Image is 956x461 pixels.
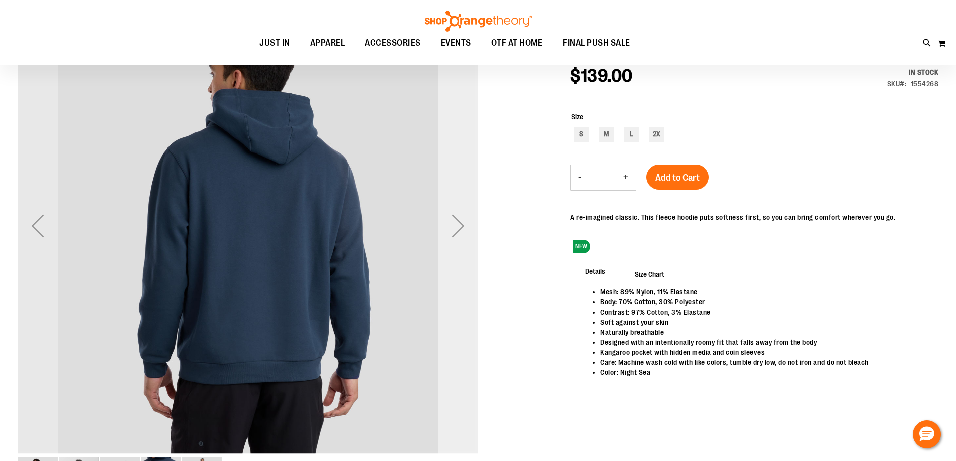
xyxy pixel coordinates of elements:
a: APPAREL [300,32,355,54]
span: OTF AT HOME [491,32,543,54]
div: S [574,127,589,142]
span: ACCESSORIES [365,32,421,54]
span: Add to Cart [655,172,700,183]
div: 2X [649,127,664,142]
li: Naturally breathable [600,327,928,337]
div: 1554268 [911,79,939,89]
div: In stock [887,67,939,77]
span: FINAL PUSH SALE [563,32,630,54]
a: FINAL PUSH SALE [553,32,640,55]
button: Hello, have a question? Let’s chat. [913,420,941,448]
li: Kangaroo pocket with hidden media and coin sleeves [600,347,928,357]
span: Size [571,113,583,121]
li: Body: 70% Cotton, 30% Polyester [600,297,928,307]
a: ACCESSORIES [355,32,431,55]
a: EVENTS [431,32,481,55]
a: OTF AT HOME [481,32,553,55]
input: Product quantity [589,166,616,190]
span: $139.00 [570,66,633,86]
span: Size Chart [620,261,679,287]
li: Designed with an intentionally roomy fit that falls away from the body [600,337,928,347]
button: Add to Cart [646,165,709,190]
button: Increase product quantity [616,165,636,190]
li: Mesh: 89% Nylon, 11% Elastane [600,287,928,297]
span: EVENTS [441,32,471,54]
li: Contrast: 97% Cotton, 3% Elastane [600,307,928,317]
div: A re-imagined classic. This fleece hoodie puts softness first, so you can bring comfort wherever ... [570,212,895,222]
li: Color: Night Sea [600,367,928,377]
li: Soft against your skin [600,317,928,327]
div: M [599,127,614,142]
span: NEW [573,240,590,253]
span: JUST IN [259,32,290,54]
a: JUST IN [249,32,300,55]
button: Decrease product quantity [571,165,589,190]
span: APPAREL [310,32,345,54]
div: L [624,127,639,142]
strong: SKU [887,80,907,88]
div: Availability [887,67,939,77]
img: Shop Orangetheory [423,11,533,32]
li: Care: Machine wash cold with like colors, tumble dry low, do not iron and do not bleach [600,357,928,367]
span: Details [570,258,620,284]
